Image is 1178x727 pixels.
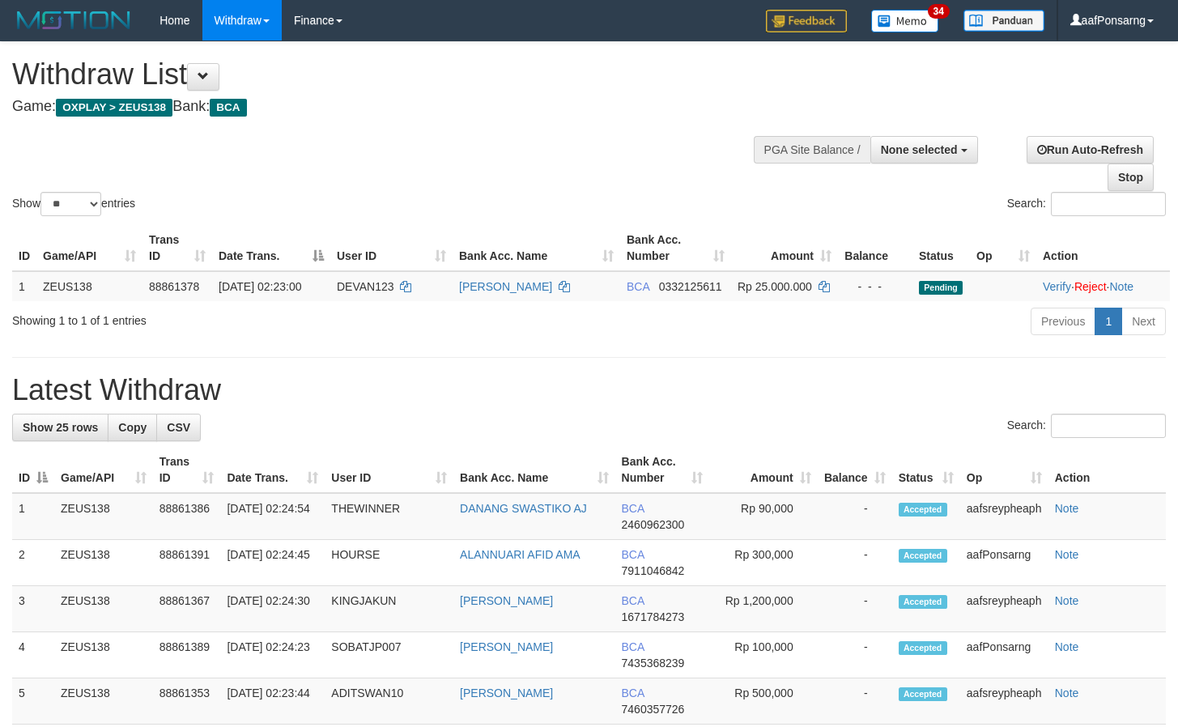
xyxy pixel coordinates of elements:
[1031,308,1095,335] a: Previous
[459,280,552,293] a: [PERSON_NAME]
[622,703,685,716] span: Copy 7460357726 to clipboard
[709,632,818,678] td: Rp 100,000
[220,678,325,725] td: [DATE] 02:23:44
[754,136,870,164] div: PGA Site Balance /
[12,540,54,586] td: 2
[153,678,221,725] td: 88861353
[12,271,36,301] td: 1
[871,10,939,32] img: Button%20Memo.svg
[12,192,135,216] label: Show entries
[818,586,892,632] td: -
[325,540,453,586] td: HOURSE
[818,678,892,725] td: -
[970,225,1036,271] th: Op: activate to sort column ascending
[1051,414,1166,438] input: Search:
[738,280,812,293] span: Rp 25.000.000
[960,447,1048,493] th: Op: activate to sort column ascending
[960,540,1048,586] td: aafPonsarng
[153,493,221,540] td: 88861386
[615,447,710,493] th: Bank Acc. Number: activate to sort column ascending
[818,447,892,493] th: Balance: activate to sort column ascending
[12,58,769,91] h1: Withdraw List
[210,99,246,117] span: BCA
[1007,414,1166,438] label: Search:
[818,493,892,540] td: -
[1048,447,1166,493] th: Action
[54,447,153,493] th: Game/API: activate to sort column ascending
[167,421,190,434] span: CSV
[709,678,818,725] td: Rp 500,000
[118,421,147,434] span: Copy
[12,99,769,115] h4: Game: Bank:
[622,502,644,515] span: BCA
[54,493,153,540] td: ZEUS138
[818,632,892,678] td: -
[928,4,950,19] span: 34
[960,586,1048,632] td: aafsreypheaph
[12,678,54,725] td: 5
[12,306,478,329] div: Showing 1 to 1 of 1 entries
[709,447,818,493] th: Amount: activate to sort column ascending
[40,192,101,216] select: Showentries
[54,540,153,586] td: ZEUS138
[1043,280,1071,293] a: Verify
[1055,594,1079,607] a: Note
[709,493,818,540] td: Rp 90,000
[912,225,970,271] th: Status
[899,687,947,701] span: Accepted
[12,632,54,678] td: 4
[766,10,847,32] img: Feedback.jpg
[460,640,553,653] a: [PERSON_NAME]
[453,225,620,271] th: Bank Acc. Name: activate to sort column ascending
[220,540,325,586] td: [DATE] 02:24:45
[12,447,54,493] th: ID: activate to sort column descending
[1051,192,1166,216] input: Search:
[899,595,947,609] span: Accepted
[818,540,892,586] td: -
[1036,225,1170,271] th: Action
[12,8,135,32] img: MOTION_logo.png
[54,586,153,632] td: ZEUS138
[622,657,685,670] span: Copy 7435368239 to clipboard
[149,280,199,293] span: 88861378
[460,594,553,607] a: [PERSON_NAME]
[330,225,453,271] th: User ID: activate to sort column ascending
[325,447,453,493] th: User ID: activate to sort column ascending
[12,374,1166,406] h1: Latest Withdraw
[220,447,325,493] th: Date Trans.: activate to sort column ascending
[622,640,644,653] span: BCA
[1095,308,1122,335] a: 1
[1055,687,1079,699] a: Note
[325,678,453,725] td: ADITSWAN10
[153,586,221,632] td: 88861367
[963,10,1044,32] img: panduan.png
[1055,502,1079,515] a: Note
[453,447,615,493] th: Bank Acc. Name: activate to sort column ascending
[156,414,201,441] a: CSV
[460,687,553,699] a: [PERSON_NAME]
[899,549,947,563] span: Accepted
[36,225,142,271] th: Game/API: activate to sort column ascending
[960,632,1048,678] td: aafPonsarng
[220,632,325,678] td: [DATE] 02:24:23
[844,278,906,295] div: - - -
[12,225,36,271] th: ID
[881,143,958,156] span: None selected
[960,678,1048,725] td: aafsreypheaph
[899,641,947,655] span: Accepted
[622,594,644,607] span: BCA
[1007,192,1166,216] label: Search:
[220,493,325,540] td: [DATE] 02:24:54
[622,687,644,699] span: BCA
[142,225,212,271] th: Trans ID: activate to sort column ascending
[1109,280,1133,293] a: Note
[325,632,453,678] td: SOBATJP007
[108,414,157,441] a: Copy
[1036,271,1170,301] td: · ·
[23,421,98,434] span: Show 25 rows
[709,540,818,586] td: Rp 300,000
[212,225,330,271] th: Date Trans.: activate to sort column descending
[1055,548,1079,561] a: Note
[36,271,142,301] td: ZEUS138
[620,225,731,271] th: Bank Acc. Number: activate to sort column ascending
